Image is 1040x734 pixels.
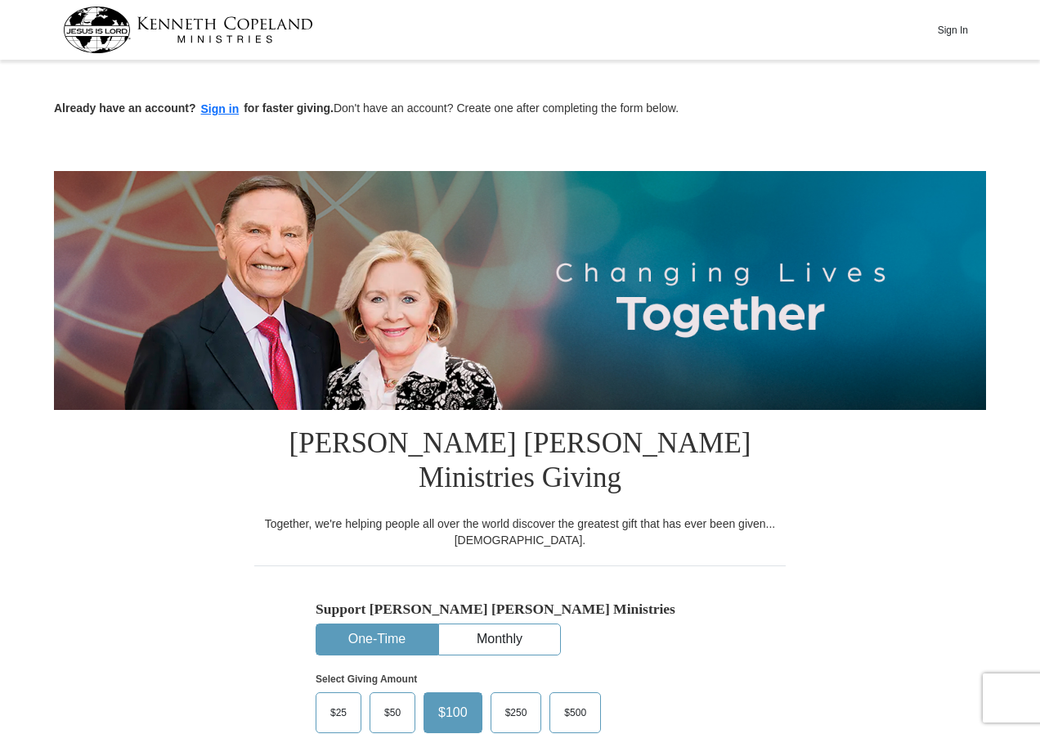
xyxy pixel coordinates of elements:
div: Together, we're helping people all over the world discover the greatest gift that has ever been g... [254,516,786,548]
strong: Select Giving Amount [316,673,417,685]
button: Sign in [196,100,244,119]
span: $100 [430,700,476,725]
strong: Already have an account? for faster giving. [54,101,334,115]
p: Don't have an account? Create one after completing the form below. [54,100,986,119]
span: $50 [376,700,409,725]
button: Sign In [928,17,977,43]
button: Monthly [439,624,560,655]
span: $250 [497,700,536,725]
img: kcm-header-logo.svg [63,7,313,53]
h5: Support [PERSON_NAME] [PERSON_NAME] Ministries [316,601,724,618]
span: $500 [556,700,594,725]
h1: [PERSON_NAME] [PERSON_NAME] Ministries Giving [254,410,786,516]
button: One-Time [316,624,437,655]
span: $25 [322,700,355,725]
